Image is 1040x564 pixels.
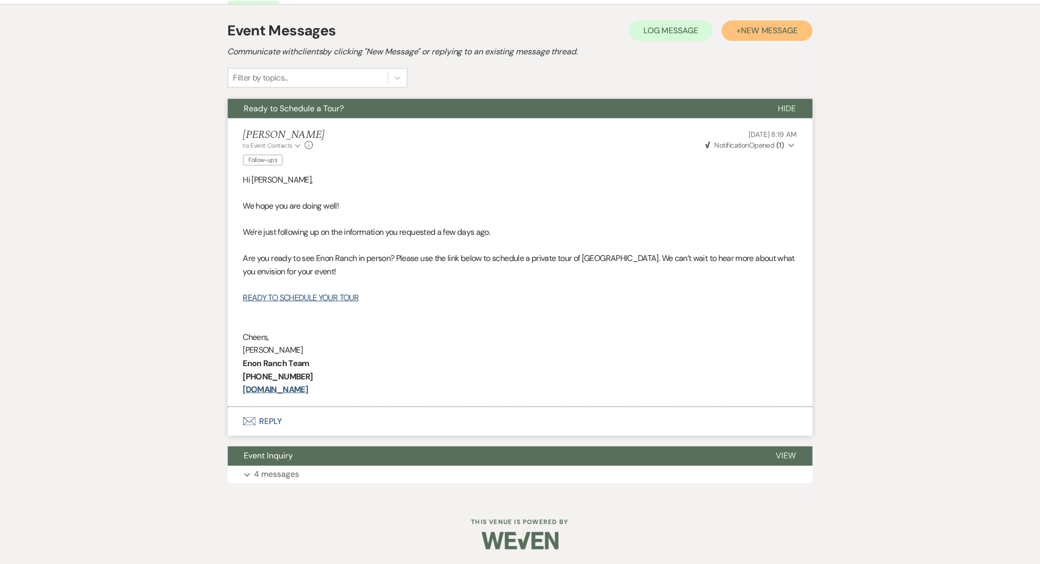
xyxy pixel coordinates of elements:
button: Reply [228,407,813,436]
span: Are you ready to see Enon Ranch in person? Please use the link below to schedule a private tour o... [243,253,795,277]
span: Hide [778,103,796,114]
strong: ( 1 ) [776,140,784,150]
span: Notification [715,140,749,150]
span: New Message [741,25,798,36]
button: Event Inquiry [228,447,760,466]
button: View [760,447,813,466]
span: Follow-ups [243,155,283,166]
button: +New Message [722,21,812,41]
span: View [776,451,796,461]
span: Ready to Schedule a Tour? [244,103,344,114]
p: We hope you are doing well! [243,199,797,213]
p: [PERSON_NAME] [243,344,797,357]
h1: Event Messages [228,20,336,42]
p: We're just following up on the information you requested a few days ago. [243,226,797,239]
span: Opened [705,140,784,150]
strong: [PHONE_NUMBER] [243,371,313,382]
button: Log Message [629,21,713,41]
h2: Communicate with clients by clicking "New Message" or replying to an existing message thread. [228,46,813,58]
span: Cheers, [243,332,269,343]
img: Weven Logo [482,523,559,559]
div: Filter by topics... [233,72,288,84]
span: Event Inquiry [244,451,293,461]
span: Log Message [643,25,698,36]
strong: Enon Ranch Team [243,358,309,369]
button: NotificationOpened (1) [704,140,797,151]
span: [DATE] 8:19 AM [749,130,797,139]
span: to: Event Contacts [243,142,292,150]
button: Ready to Schedule a Tour? [228,99,762,118]
button: Hide [762,99,813,118]
h5: [PERSON_NAME] [243,129,325,142]
a: [DOMAIN_NAME] [243,384,308,395]
p: 4 messages [254,468,300,481]
p: Hi [PERSON_NAME], [243,173,797,187]
button: to: Event Contacts [243,141,302,150]
a: READY TO SCHEDULE YOUR TOUR [243,292,359,303]
button: 4 messages [228,466,813,484]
